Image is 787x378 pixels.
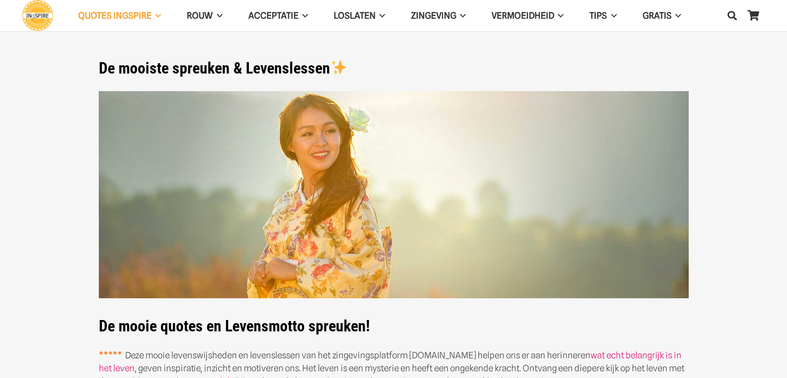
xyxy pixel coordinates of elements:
[456,3,466,28] span: Zingeving Menu
[331,60,347,75] img: ✨
[492,10,554,21] span: VERMOEIDHEID
[576,3,629,29] a: TIPSTIPS Menu
[174,3,235,29] a: ROUWROUW Menu
[643,10,672,21] span: GRATIS
[299,3,308,28] span: Acceptatie Menu
[235,3,321,29] a: AcceptatieAcceptatie Menu
[248,10,299,21] span: Acceptatie
[213,3,222,28] span: ROUW Menu
[630,3,694,29] a: GRATISGRATIS Menu
[78,10,152,21] span: QUOTES INGSPIRE
[411,10,456,21] span: Zingeving
[334,10,376,21] span: Loslaten
[376,3,385,28] span: Loslaten Menu
[672,3,681,28] span: GRATIS Menu
[152,3,161,28] span: QUOTES INGSPIRE Menu
[99,317,370,335] strong: De mooie quotes en Levensmotto spreuken!
[187,10,213,21] span: ROUW
[99,350,681,373] a: wat echt belangrijk is in het leven
[321,3,398,29] a: LoslatenLoslaten Menu
[722,3,743,28] a: Zoeken
[554,3,563,28] span: VERMOEIDHEID Menu
[99,59,689,78] h1: De mooiste spreuken & Levenslessen
[589,10,607,21] span: TIPS
[398,3,479,29] a: ZingevingZingeving Menu
[479,3,576,29] a: VERMOEIDHEIDVERMOEIDHEID Menu
[99,91,689,299] img: De mooiste wijsheden, spreuken en citaten over het Leven van Inge Ingspire.nl
[65,3,174,29] a: QUOTES INGSPIREQUOTES INGSPIRE Menu
[607,3,616,28] span: TIPS Menu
